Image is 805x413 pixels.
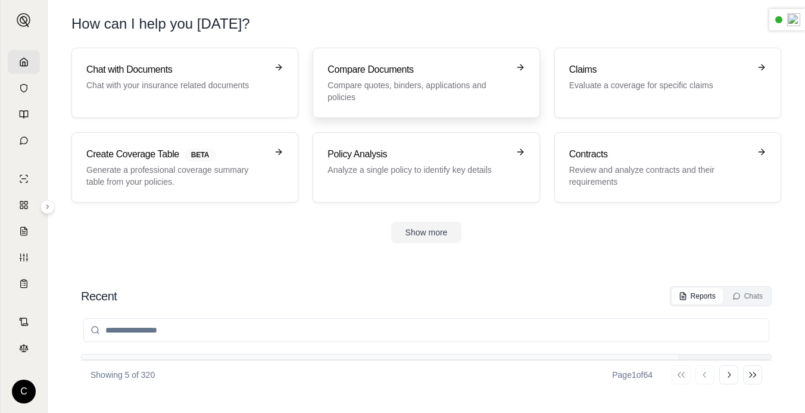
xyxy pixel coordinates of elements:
[8,272,40,296] a: Coverage Table
[71,132,298,203] a: Create Coverage TableBETAGenerate a professional coverage summary table from your policies.
[672,288,723,305] button: Reports
[549,355,679,389] th: Report Type
[91,369,155,381] p: Showing 5 of 320
[8,193,40,217] a: Policy Comparisons
[679,291,716,301] div: Reports
[86,79,267,91] p: Chat with your insurance related documents
[8,50,40,74] a: Home
[313,48,539,118] a: Compare DocumentsCompare quotes, binders, applications and policies
[327,63,508,77] h3: Compare Documents
[8,103,40,126] a: Prompt Library
[71,48,298,118] a: Chat with DocumentsChat with your insurance related documents
[81,288,117,305] h2: Recent
[569,147,750,162] h3: Contracts
[327,79,508,103] p: Compare quotes, binders, applications and policies
[569,63,750,77] h3: Claims
[8,219,40,243] a: Claim Coverage
[732,291,763,301] div: Chats
[612,369,653,381] div: Page 1 of 64
[725,288,770,305] button: Chats
[327,164,508,176] p: Analyze a single policy to identify key details
[12,8,36,32] button: Expand sidebar
[184,148,216,162] span: BETA
[554,48,781,118] a: ClaimsEvaluate a coverage for specific claims
[8,167,40,191] a: Single Policy
[8,76,40,100] a: Documents Vault
[8,246,40,269] a: Custom Report
[327,147,508,162] h3: Policy Analysis
[569,164,750,188] p: Review and analyze contracts and their requirements
[12,380,36,403] div: C
[71,14,781,33] h1: How can I help you [DATE]?
[86,63,267,77] h3: Chat with Documents
[554,132,781,203] a: ContractsReview and analyze contracts and their requirements
[86,147,267,162] h3: Create Coverage Table
[17,13,31,27] img: Expand sidebar
[391,222,462,243] button: Show more
[307,355,548,389] th: Files
[8,129,40,153] a: Chat
[40,200,55,214] button: Expand sidebar
[8,336,40,360] a: Legal Search Engine
[86,164,267,188] p: Generate a professional coverage summary table from your policies.
[313,132,539,203] a: Policy AnalysisAnalyze a single policy to identify key details
[569,79,750,91] p: Evaluate a coverage for specific claims
[8,310,40,334] a: Contract Analysis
